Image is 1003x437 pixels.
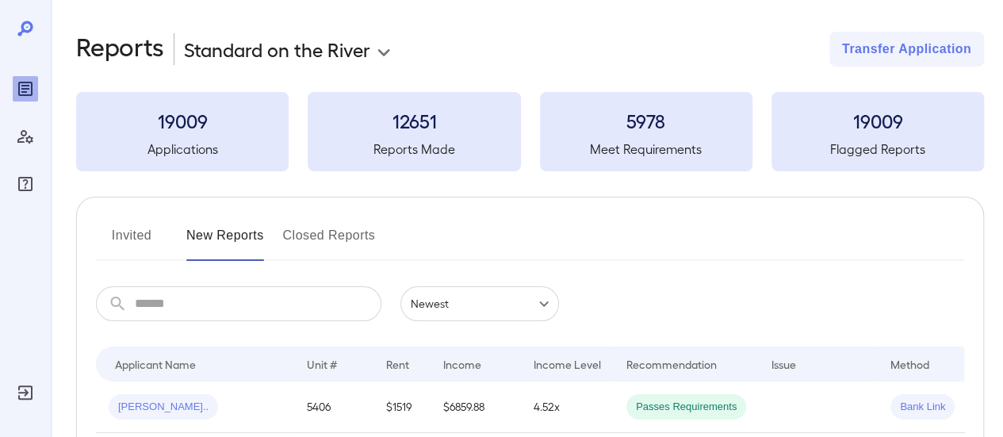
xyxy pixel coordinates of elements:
h3: 19009 [76,108,289,133]
div: Applicant Name [115,355,196,374]
h5: Reports Made [308,140,520,159]
summary: 19009Applications12651Reports Made5978Meet Requirements19009Flagged Reports [76,92,984,171]
button: New Reports [186,223,264,261]
h3: 5978 [540,108,752,133]
div: Manage Users [13,124,38,149]
div: Newest [400,286,559,321]
h5: Flagged Reports [771,140,984,159]
div: Recommendation [626,355,717,374]
div: Unit # [307,355,337,374]
span: [PERSON_NAME].. [109,400,218,415]
span: Bank Link [890,400,955,415]
td: 4.52x [521,381,614,433]
button: Invited [96,223,167,261]
h3: 19009 [771,108,984,133]
div: Log Out [13,380,38,405]
div: Method [890,355,929,374]
p: Standard on the River [184,36,370,62]
div: Income [443,355,481,374]
button: Transfer Application [829,32,984,67]
span: Passes Requirements [626,400,746,415]
div: Issue [771,355,797,374]
h2: Reports [76,32,164,67]
h5: Applications [76,140,289,159]
div: Income Level [534,355,601,374]
h5: Meet Requirements [540,140,752,159]
td: $1519 [373,381,431,433]
div: FAQ [13,171,38,197]
td: $6859.88 [431,381,521,433]
button: Closed Reports [283,223,376,261]
div: Reports [13,76,38,102]
div: Rent [386,355,412,374]
td: 5406 [294,381,373,433]
h3: 12651 [308,108,520,133]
